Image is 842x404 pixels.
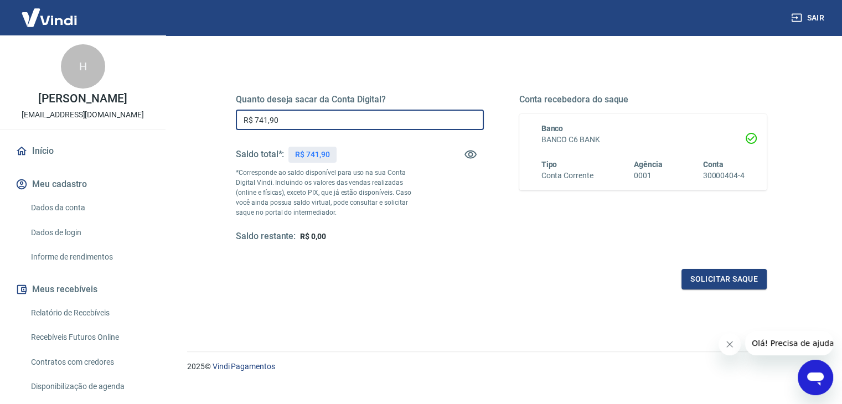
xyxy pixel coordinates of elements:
[27,221,152,244] a: Dados de login
[13,277,152,302] button: Meus recebíveis
[295,149,330,160] p: R$ 741,90
[27,246,152,268] a: Informe de rendimentos
[7,8,93,17] span: Olá! Precisa de ajuda?
[519,94,767,105] h5: Conta recebedora do saque
[789,8,829,28] button: Sair
[702,160,724,169] span: Conta
[236,94,484,105] h5: Quanto deseja sacar da Conta Digital?
[634,160,663,169] span: Agência
[213,362,275,371] a: Vindi Pagamentos
[300,232,326,241] span: R$ 0,00
[22,109,144,121] p: [EMAIL_ADDRESS][DOMAIN_NAME]
[13,139,152,163] a: Início
[236,149,284,160] h5: Saldo total*:
[236,168,422,217] p: *Corresponde ao saldo disponível para uso na sua Conta Digital Vindi. Incluindo os valores das ve...
[745,331,833,355] iframe: Mensagem da empresa
[38,93,127,105] p: [PERSON_NAME]
[13,172,152,196] button: Meu cadastro
[634,170,663,182] h6: 0001
[541,134,745,146] h6: BANCO C6 BANK
[27,326,152,349] a: Recebíveis Futuros Online
[541,170,593,182] h6: Conta Corrente
[702,170,745,182] h6: 30000404-4
[236,231,296,242] h5: Saldo restante:
[27,375,152,398] a: Disponibilização de agenda
[681,269,767,289] button: Solicitar saque
[27,196,152,219] a: Dados da conta
[13,1,85,34] img: Vindi
[541,160,557,169] span: Tipo
[541,124,564,133] span: Banco
[27,302,152,324] a: Relatório de Recebíveis
[187,361,815,372] p: 2025 ©
[719,333,741,355] iframe: Fechar mensagem
[27,351,152,374] a: Contratos com credores
[798,360,833,395] iframe: Botão para abrir a janela de mensagens
[61,44,105,89] div: H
